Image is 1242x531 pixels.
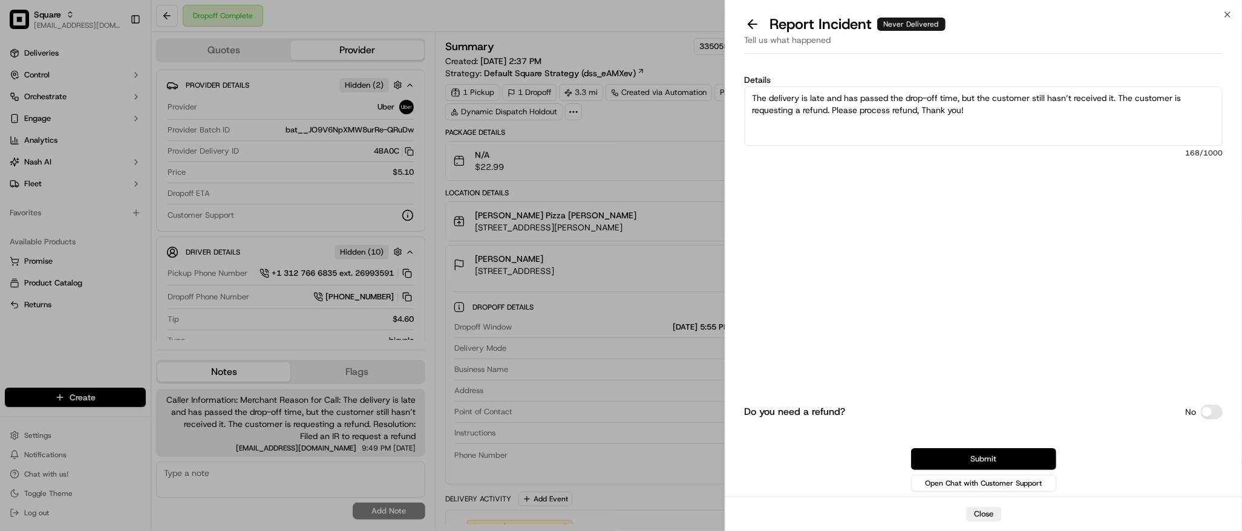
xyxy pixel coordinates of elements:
a: 💻API Documentation [97,171,199,192]
a: 📗Knowledge Base [7,171,97,192]
textarea: The delivery is late and has passed the drop-off time, but the customer still hasn’t received it.... [745,86,1223,146]
button: Submit [911,448,1056,470]
img: 1736555255976-a54dd68f-1ca7-489b-9aae-adbdc363a1c4 [12,116,34,137]
div: We're available if you need us! [41,128,153,137]
label: Details [745,76,1223,84]
button: Open Chat with Customer Support [911,475,1056,492]
span: 168 /1000 [745,148,1223,158]
p: No [1185,406,1196,418]
p: Report Incident [770,15,946,34]
div: Never Delivered [877,18,946,31]
div: 💻 [102,177,112,186]
button: Close [966,507,1001,521]
a: Powered byPylon [85,204,146,214]
button: Start new chat [206,119,220,134]
label: Do you need a refund? [745,405,846,419]
span: Pylon [120,205,146,214]
input: Got a question? Start typing here... [31,78,218,91]
div: 📗 [12,177,22,186]
div: Tell us what happened [745,34,1223,54]
div: Start new chat [41,116,198,128]
img: Nash [12,12,36,36]
span: API Documentation [114,175,194,187]
span: Knowledge Base [24,175,93,187]
p: Welcome 👋 [12,48,220,68]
